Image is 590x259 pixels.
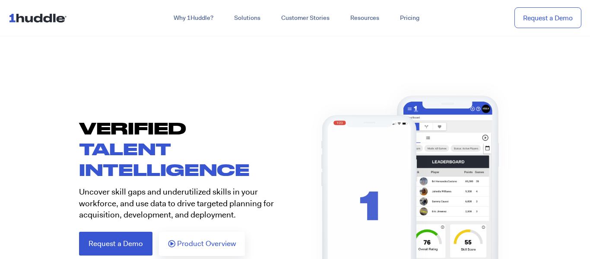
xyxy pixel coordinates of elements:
a: Request a Demo [514,7,581,29]
a: Resources [340,10,390,26]
span: Request a Demo [89,240,143,247]
span: TALENT INTELLIGENCE [79,139,250,179]
a: Customer Stories [271,10,340,26]
h1: VERIFIED [79,118,295,180]
a: Why 1Huddle? [163,10,224,26]
p: Uncover skill gaps and underutilized skills in your workforce, and use data to drive targeted pla... [79,186,289,221]
span: Product Overview [177,240,236,248]
a: Solutions [224,10,271,26]
a: Request a Demo [79,232,152,256]
a: Product Overview [159,232,245,256]
img: ... [9,10,70,26]
a: Pricing [390,10,430,26]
